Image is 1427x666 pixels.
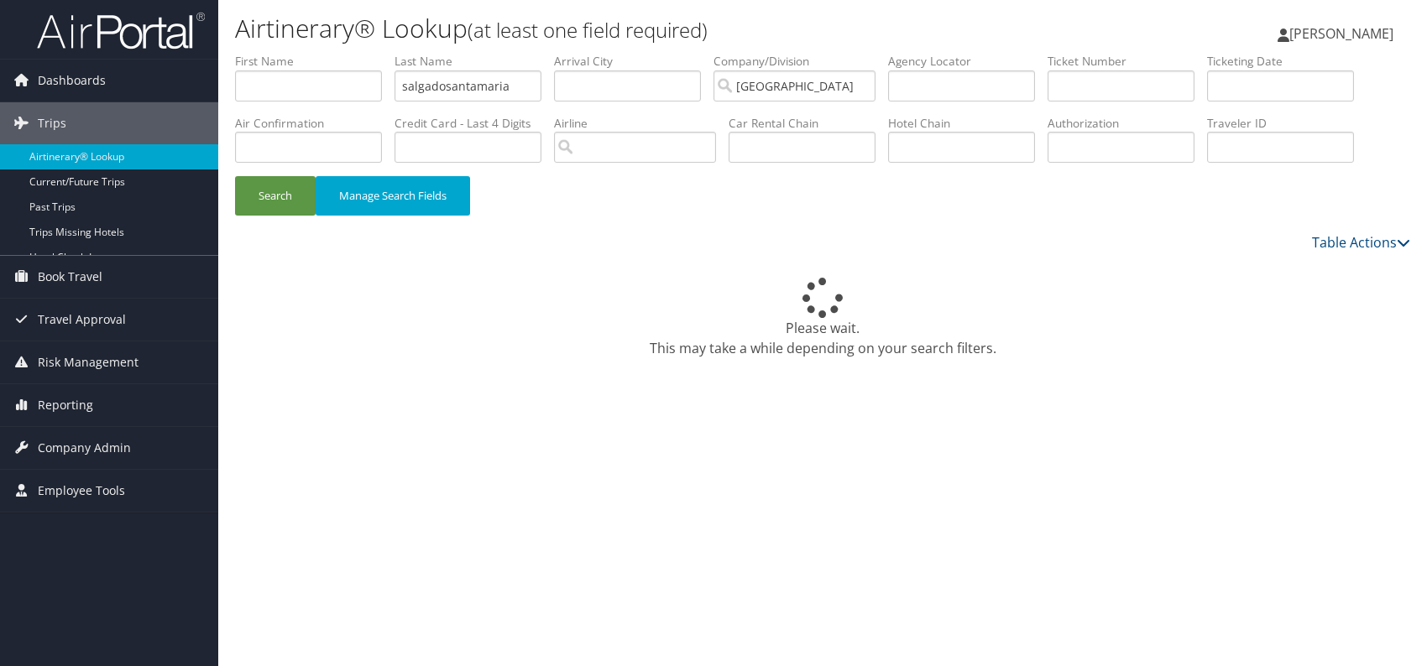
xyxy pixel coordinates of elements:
[235,115,395,132] label: Air Confirmation
[729,115,888,132] label: Car Rental Chain
[888,53,1048,70] label: Agency Locator
[235,278,1410,358] div: Please wait. This may take a while depending on your search filters.
[713,53,888,70] label: Company/Division
[38,299,126,341] span: Travel Approval
[235,176,316,216] button: Search
[888,115,1048,132] label: Hotel Chain
[1312,233,1410,252] a: Table Actions
[38,341,139,383] span: Risk Management
[235,53,395,70] label: First Name
[316,176,470,216] button: Manage Search Fields
[1048,115,1207,132] label: Authorization
[1278,8,1410,59] a: [PERSON_NAME]
[38,427,131,469] span: Company Admin
[37,11,205,50] img: airportal-logo.png
[38,470,125,512] span: Employee Tools
[468,16,708,44] small: (at least one field required)
[554,53,713,70] label: Arrival City
[395,53,554,70] label: Last Name
[38,102,66,144] span: Trips
[38,256,102,298] span: Book Travel
[395,115,554,132] label: Credit Card - Last 4 Digits
[1207,115,1367,132] label: Traveler ID
[38,384,93,426] span: Reporting
[1207,53,1367,70] label: Ticketing Date
[1048,53,1207,70] label: Ticket Number
[1289,24,1393,43] span: [PERSON_NAME]
[554,115,729,132] label: Airline
[38,60,106,101] span: Dashboards
[235,11,1018,46] h1: Airtinerary® Lookup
